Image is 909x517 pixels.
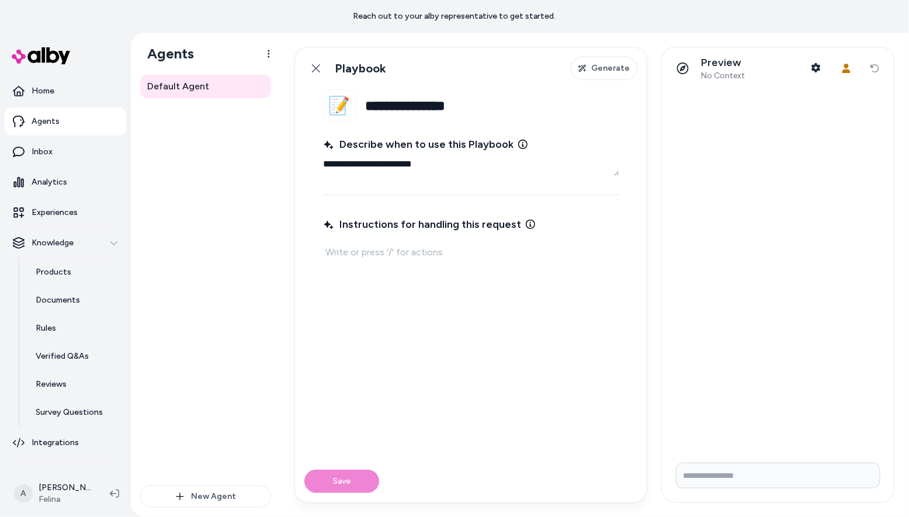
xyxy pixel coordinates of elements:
span: Describe when to use this Playbook [323,136,514,152]
p: [PERSON_NAME] [39,482,91,494]
h1: Playbook [335,61,386,76]
a: Rules [24,314,126,342]
p: Agents [32,116,60,127]
p: Analytics [32,176,67,188]
p: Experiences [32,207,78,218]
p: Knowledge [32,237,74,249]
img: alby Logo [12,47,70,64]
a: Integrations [5,429,126,457]
p: Preview [702,56,745,70]
p: Home [32,85,54,97]
button: Knowledge [5,229,126,257]
p: Integrations [32,437,79,449]
p: Documents [36,294,80,306]
p: Verified Q&As [36,351,89,362]
button: New Agent [140,485,271,508]
span: A [14,484,33,503]
span: Generate [591,63,630,74]
a: Survey Questions [24,398,126,426]
h1: Agents [138,45,194,63]
a: Reviews [24,370,126,398]
p: Reviews [36,379,67,390]
button: A[PERSON_NAME]Felina [7,475,100,512]
span: Instructions for handling this request [323,216,521,233]
input: Write your prompt here [676,463,880,488]
p: Products [36,266,71,278]
span: Felina [39,494,91,505]
p: Rules [36,322,56,334]
a: Experiences [5,199,126,227]
a: Home [5,77,126,105]
p: Reach out to your alby representative to get started. [353,11,556,22]
a: Default Agent [140,75,271,98]
a: Products [24,258,126,286]
a: Inbox [5,138,126,166]
button: Generate [571,57,637,80]
a: Analytics [5,168,126,196]
p: Inbox [32,146,53,158]
span: No Context [702,71,745,81]
button: 📝 [323,89,356,122]
a: Documents [24,286,126,314]
span: Default Agent [147,79,209,93]
p: Survey Questions [36,407,103,418]
a: Verified Q&As [24,342,126,370]
a: Agents [5,107,126,136]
